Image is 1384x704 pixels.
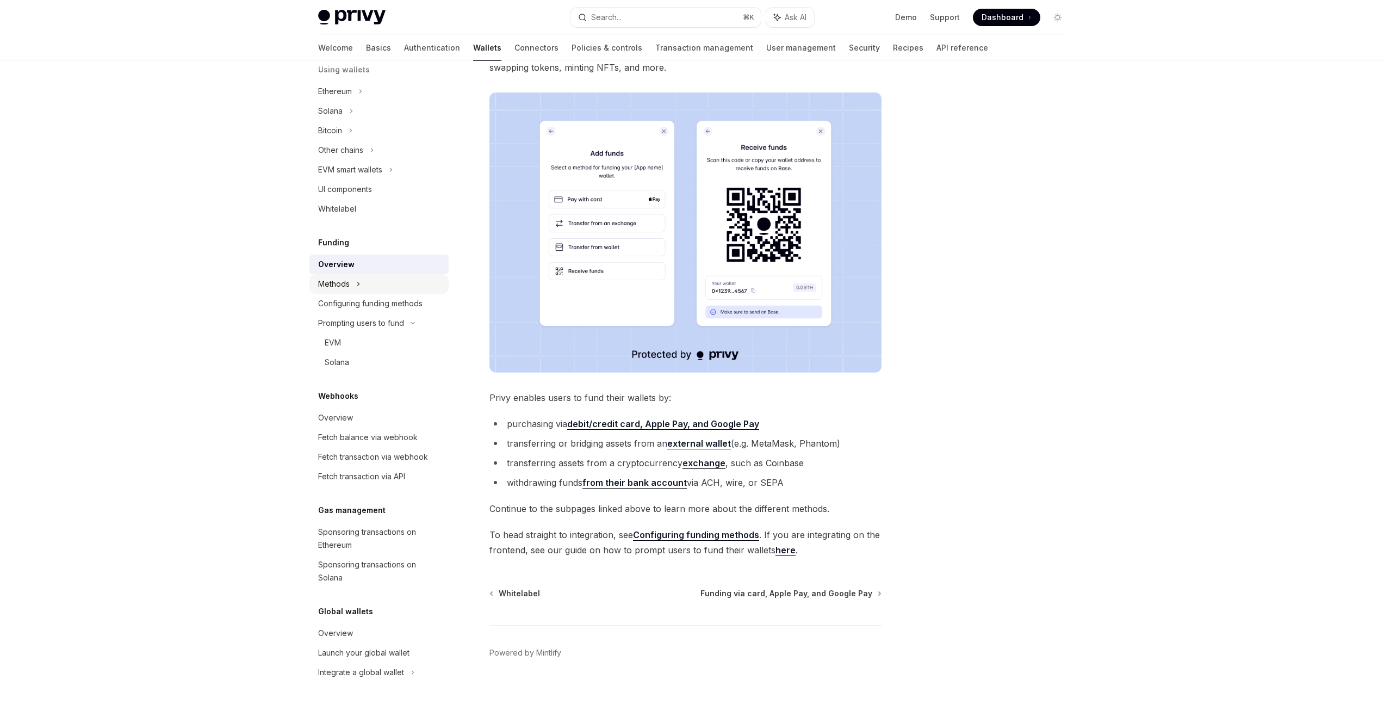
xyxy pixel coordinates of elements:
[318,35,353,61] a: Welcome
[514,35,558,61] a: Connectors
[1049,9,1066,26] button: Toggle dark mode
[655,35,753,61] a: Transaction management
[570,8,761,27] button: Search...⌘K
[930,12,960,23] a: Support
[309,353,449,372] a: Solana
[936,35,988,61] a: API reference
[318,605,373,618] h5: Global wallets
[700,588,880,599] a: Funding via card, Apple Pay, and Google Pay
[491,588,540,599] a: Whitelabel
[849,35,880,61] a: Security
[309,408,449,428] a: Overview
[318,390,358,403] h5: Webhooks
[682,458,725,468] strong: exchange
[489,475,882,490] li: withdrawing funds via ACH, wire, or SEPA
[325,356,349,369] div: Solana
[309,428,449,447] a: Fetch balance via webhook
[309,447,449,467] a: Fetch transaction via webhook
[582,477,687,489] a: from their bank account
[318,450,428,464] div: Fetch transaction via webhook
[318,202,356,215] div: Whitelabel
[318,627,353,640] div: Overview
[318,297,423,310] div: Configuring funding methods
[318,666,404,679] div: Integrate a global wallet
[318,317,404,330] div: Prompting users to fund
[743,13,754,22] span: ⌘ K
[309,333,449,353] a: EVM
[572,35,642,61] a: Policies & controls
[309,180,449,199] a: UI components
[489,436,882,451] li: transferring or bridging assets from an (e.g. MetaMask, Phantom)
[489,501,882,516] span: Continue to the subpages linked above to learn more about the different methods.
[309,199,449,219] a: Whitelabel
[309,467,449,486] a: Fetch transaction via API
[700,588,872,599] span: Funding via card, Apple Pay, and Google Pay
[318,504,386,517] h5: Gas management
[489,455,882,471] li: transferring assets from a cryptocurrency , such as Coinbase
[775,545,796,556] a: here
[318,558,442,584] div: Sponsoring transactions on Solana
[973,9,1040,26] a: Dashboard
[318,183,372,196] div: UI components
[309,643,449,663] a: Launch your global wallet
[325,336,341,349] div: EVM
[489,92,882,373] img: images/Funding.png
[567,418,759,429] strong: debit/credit card, Apple Pay, and Google Pay
[318,144,363,157] div: Other chains
[309,522,449,555] a: Sponsoring transactions on Ethereum
[682,458,725,469] a: exchange
[404,35,460,61] a: Authentication
[591,11,622,24] div: Search...
[318,526,442,552] div: Sponsoring transactions on Ethereum
[766,35,836,61] a: User management
[489,527,882,558] span: To head straight to integration, see . If you are integrating on the frontend, see our guide on h...
[318,163,382,176] div: EVM smart wallets
[318,258,355,271] div: Overview
[318,85,352,98] div: Ethereum
[318,236,349,249] h5: Funding
[318,431,418,444] div: Fetch balance via webhook
[473,35,501,61] a: Wallets
[489,390,882,405] span: Privy enables users to fund their wallets by:
[318,277,350,291] div: Methods
[366,35,391,61] a: Basics
[309,294,449,313] a: Configuring funding methods
[318,104,343,118] div: Solana
[318,10,386,25] img: light logo
[318,470,405,483] div: Fetch transaction via API
[567,418,759,430] a: debit/credit card, Apple Pay, and Google Pay
[489,647,561,658] a: Powered by Mintlify
[489,416,882,431] li: purchasing via
[667,438,731,449] a: external wallet
[309,555,449,588] a: Sponsoring transactions on Solana
[318,124,342,137] div: Bitcoin
[318,646,409,659] div: Launch your global wallet
[499,588,540,599] span: Whitelabel
[982,12,1023,23] span: Dashboard
[309,255,449,274] a: Overview
[633,529,759,541] a: Configuring funding methods
[766,8,814,27] button: Ask AI
[785,12,806,23] span: Ask AI
[309,623,449,643] a: Overview
[893,35,923,61] a: Recipes
[895,12,917,23] a: Demo
[318,411,353,424] div: Overview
